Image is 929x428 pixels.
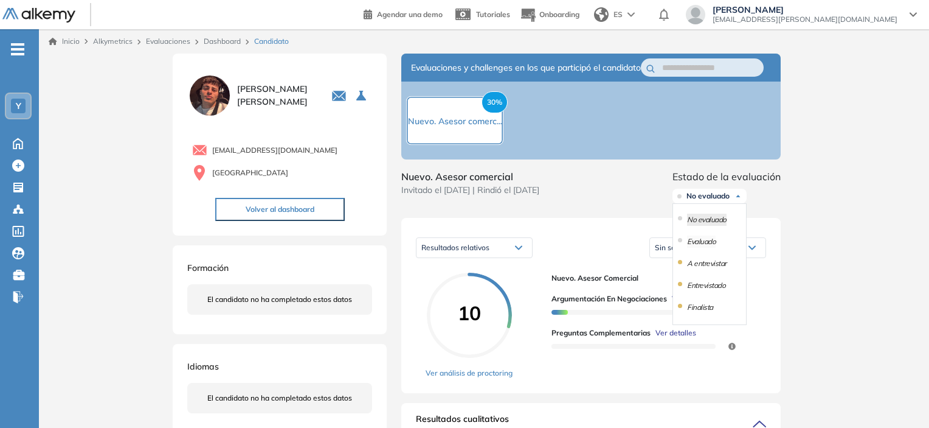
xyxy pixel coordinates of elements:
span: 30% [482,91,508,113]
a: Inicio [49,36,80,47]
li: Oferta enviada [687,323,733,335]
span: Onboarding [539,10,579,19]
a: Evaluaciones [146,37,190,46]
span: ES [613,9,623,20]
span: 10 [458,301,481,325]
span: Evaluaciones y challenges en los que participó el candidato [411,61,641,74]
li: Evaluado [687,236,716,248]
span: Idiomas [187,361,219,372]
span: [EMAIL_ADDRESS][DOMAIN_NAME] [212,145,337,156]
li: A entrevistar [687,258,727,270]
li: No evaluado [687,214,727,226]
span: Y [16,101,21,111]
button: Ver detalles [667,293,713,304]
a: Dashboard [204,37,241,46]
button: Ver detalles [651,328,696,339]
a: Ver análisis de proctoring [426,368,513,379]
span: [PERSON_NAME] [PERSON_NAME] [237,83,317,108]
span: Ver detalles [672,293,713,304]
span: [PERSON_NAME] [713,5,897,15]
img: world [594,7,609,22]
span: Ver detalles [655,328,696,339]
img: Ícono de flecha [734,192,742,200]
span: Formación [187,262,229,273]
li: Finalista [687,301,713,314]
span: El candidato no ha completado estos datos [207,393,352,404]
button: Volver al dashboard [215,198,345,221]
span: Invitado el [DATE] | Rindió el [DATE] [401,184,539,197]
div: Widget de chat [868,370,929,428]
span: Resultados relativos [421,243,489,252]
span: Argumentación en negociaciones [551,293,667,304]
span: Alkymetrics [93,37,133,46]
img: Logo [2,8,75,23]
span: El candidato no ha completado estos datos [207,294,352,305]
span: Nuevo. Asesor comerc... [408,116,502,127]
span: Agendar una demo [377,10,443,19]
li: Entrevistado [687,279,725,292]
span: Sin segmentación [655,243,716,252]
span: No evaluado [686,191,730,201]
span: [EMAIL_ADDRESS][PERSON_NAME][DOMAIN_NAME] [713,15,897,24]
span: Candidato [254,36,289,47]
span: Nuevo. Asesor comercial [401,169,539,184]
span: [GEOGRAPHIC_DATA] [212,167,288,178]
span: Preguntas complementarias [551,328,651,339]
span: Nuevo. Asesor comercial [551,273,756,284]
img: arrow [627,12,635,17]
img: PROFILE_MENU_LOGO_USER [187,73,232,118]
iframe: Chat Widget [868,370,929,428]
i: - [11,48,24,51]
span: Estado de la evaluación [672,169,781,184]
button: Onboarding [520,2,579,28]
span: Tutoriales [476,10,510,19]
a: Agendar una demo [364,6,443,21]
